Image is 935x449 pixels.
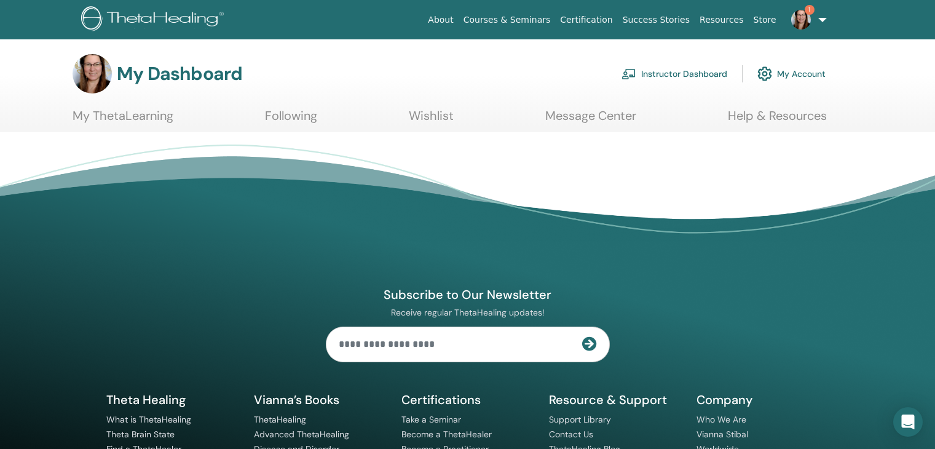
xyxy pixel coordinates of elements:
a: Become a ThetaHealer [401,429,492,440]
h5: Theta Healing [106,392,239,408]
a: Message Center [545,108,636,132]
img: default.jpg [73,54,112,93]
a: Courses & Seminars [459,9,556,31]
a: Resources [695,9,749,31]
a: What is ThetaHealing [106,414,191,425]
h3: My Dashboard [117,63,242,85]
a: My Account [757,60,826,87]
a: Who We Are [696,414,746,425]
a: Support Library [549,414,611,425]
a: Certification [555,9,617,31]
a: Success Stories [618,9,695,31]
a: Vianna Stibal [696,429,748,440]
a: Store [749,9,781,31]
div: Open Intercom Messenger [893,407,923,437]
a: Advanced ThetaHealing [254,429,349,440]
h5: Company [696,392,829,408]
h5: Certifications [401,392,534,408]
a: Wishlist [409,108,454,132]
h4: Subscribe to Our Newsletter [326,287,610,303]
img: logo.png [81,6,228,34]
a: My ThetaLearning [73,108,173,132]
h5: Vianna’s Books [254,392,387,408]
img: cog.svg [757,63,772,84]
a: Take a Seminar [401,414,461,425]
a: Theta Brain State [106,429,175,440]
a: ThetaHealing [254,414,306,425]
img: chalkboard-teacher.svg [621,68,636,79]
p: Receive regular ThetaHealing updates! [326,307,610,318]
a: Contact Us [549,429,593,440]
a: Instructor Dashboard [621,60,727,87]
h5: Resource & Support [549,392,682,408]
img: default.jpg [791,10,811,30]
a: About [423,9,458,31]
span: 1 [805,5,815,15]
a: Following [265,108,317,132]
a: Help & Resources [728,108,827,132]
